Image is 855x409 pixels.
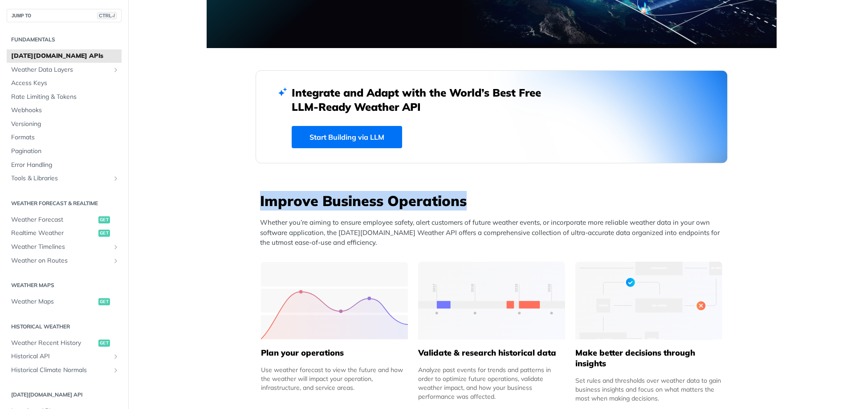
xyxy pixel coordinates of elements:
[112,353,119,360] button: Show subpages for Historical API
[112,367,119,374] button: Show subpages for Historical Climate Normals
[7,158,122,172] a: Error Handling
[11,215,96,224] span: Weather Forecast
[11,79,119,88] span: Access Keys
[260,191,728,211] h3: Improve Business Operations
[11,133,119,142] span: Formats
[11,366,110,375] span: Historical Climate Normals
[7,36,122,44] h2: Fundamentals
[261,262,408,340] img: 39565e8-group-4962x.svg
[7,254,122,267] a: Weather on RoutesShow subpages for Weather on Routes
[7,350,122,363] a: Historical APIShow subpages for Historical API
[292,85,554,114] h2: Integrate and Adapt with the World’s Best Free LLM-Ready Weather API
[98,230,110,237] span: get
[418,348,565,358] h5: Validate & research historical data
[11,339,96,348] span: Weather Recent History
[7,77,122,90] a: Access Keys
[261,348,408,358] h5: Plan your operations
[112,243,119,251] button: Show subpages for Weather Timelines
[575,376,722,403] div: Set rules and thresholds over weather data to gain business insights and focus on what matters th...
[11,229,96,238] span: Realtime Weather
[112,257,119,264] button: Show subpages for Weather on Routes
[7,104,122,117] a: Webhooks
[11,352,110,361] span: Historical API
[11,106,119,115] span: Webhooks
[112,175,119,182] button: Show subpages for Tools & Libraries
[7,281,122,289] h2: Weather Maps
[11,243,110,251] span: Weather Timelines
[11,52,119,61] span: [DATE][DOMAIN_NAME] APIs
[98,216,110,223] span: get
[97,12,117,19] span: CTRL-/
[7,295,122,308] a: Weather Mapsget
[260,218,728,248] p: Whether you’re aiming to ensure employee safety, alert customers of future weather events, or inc...
[7,213,122,227] a: Weather Forecastget
[7,391,122,399] h2: [DATE][DOMAIN_NAME] API
[7,227,122,240] a: Realtime Weatherget
[11,161,119,170] span: Error Handling
[98,298,110,305] span: get
[11,147,119,156] span: Pagination
[7,336,122,350] a: Weather Recent Historyget
[261,365,408,392] div: Use weather forecast to view the future and how the weather will impact your operation, infrastru...
[7,90,122,104] a: Rate Limiting & Tokens
[575,262,722,340] img: a22d113-group-496-32x.svg
[575,348,722,369] h5: Make better decisions through insights
[11,297,96,306] span: Weather Maps
[7,117,122,131] a: Versioning
[418,365,565,401] div: Analyze past events for trends and patterns in order to optimize future operations, validate weat...
[7,145,122,158] a: Pagination
[112,66,119,73] button: Show subpages for Weather Data Layers
[7,172,122,185] a: Tools & LibrariesShow subpages for Tools & Libraries
[292,126,402,148] a: Start Building via LLM
[98,340,110,347] span: get
[11,256,110,265] span: Weather on Routes
[7,63,122,77] a: Weather Data LayersShow subpages for Weather Data Layers
[11,120,119,129] span: Versioning
[7,240,122,254] a: Weather TimelinesShow subpages for Weather Timelines
[7,49,122,63] a: [DATE][DOMAIN_NAME] APIs
[7,199,122,207] h2: Weather Forecast & realtime
[11,174,110,183] span: Tools & Libraries
[7,9,122,22] button: JUMP TOCTRL-/
[7,131,122,144] a: Formats
[7,364,122,377] a: Historical Climate NormalsShow subpages for Historical Climate Normals
[11,65,110,74] span: Weather Data Layers
[7,323,122,331] h2: Historical Weather
[418,262,565,340] img: 13d7ca0-group-496-2.svg
[11,93,119,101] span: Rate Limiting & Tokens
